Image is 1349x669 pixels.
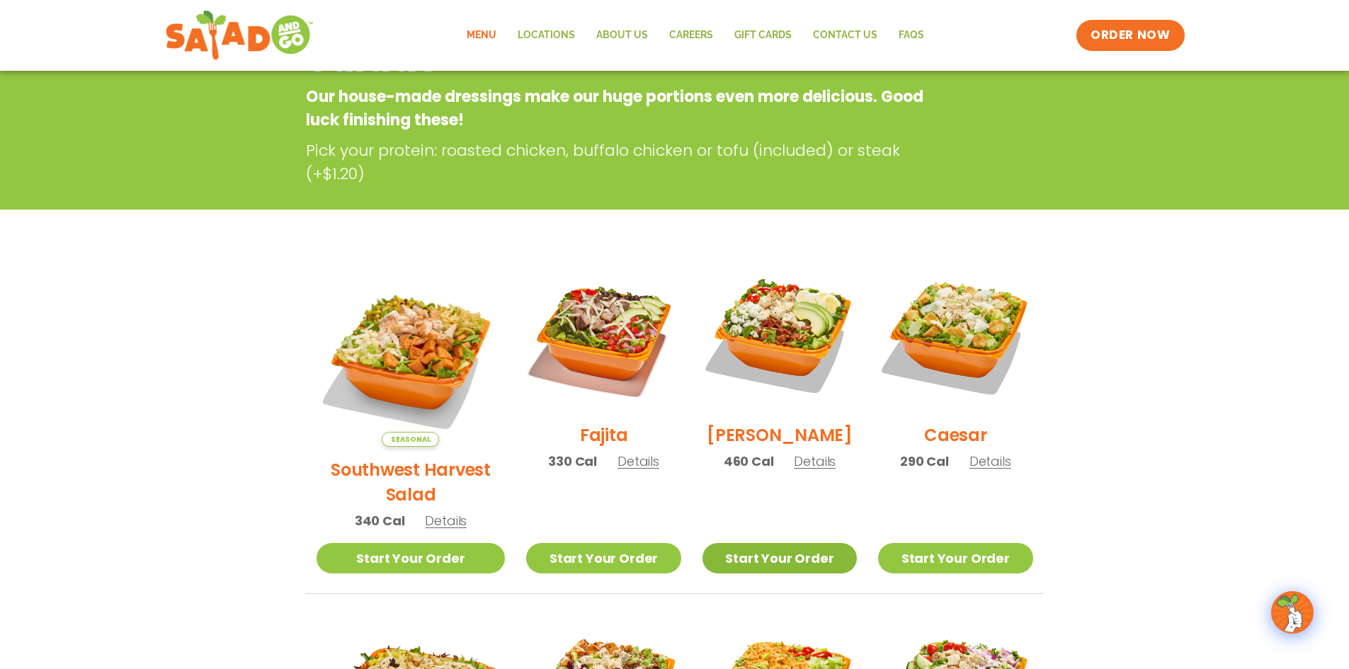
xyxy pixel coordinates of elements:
a: Start Your Order [526,543,681,573]
a: About Us [586,19,659,52]
a: Start Your Order [878,543,1032,573]
a: Contact Us [802,19,888,52]
h2: Southwest Harvest Salad [317,457,506,507]
p: Pick your protein: roasted chicken, buffalo chicken or tofu (included) or steak (+$1.20) [306,139,936,185]
span: 340 Cal [355,511,405,530]
span: Details [617,452,659,470]
h2: Fajita [580,423,628,447]
a: GIFT CARDS [724,19,802,52]
span: Details [794,452,836,470]
span: ORDER NOW [1091,27,1170,44]
nav: Menu [456,19,935,52]
img: Product photo for Southwest Harvest Salad [317,258,506,447]
h2: [PERSON_NAME] [707,423,853,447]
p: Our house-made dressings make our huge portions even more delicious. Good luck finishing these! [306,85,930,132]
span: Details [969,452,1011,470]
h2: Caesar [924,423,987,447]
span: 330 Cal [548,452,597,471]
a: ORDER NOW [1076,20,1184,51]
span: Details [425,512,467,530]
a: Menu [456,19,507,52]
span: 460 Cal [724,452,774,471]
span: Seasonal [382,432,439,447]
a: Start Your Order [317,543,506,573]
img: Product photo for Cobb Salad [702,258,857,412]
a: Careers [659,19,724,52]
img: Product photo for Fajita Salad [526,258,681,412]
img: new-SAG-logo-768×292 [165,7,314,64]
img: wpChatIcon [1273,593,1312,632]
a: FAQs [888,19,935,52]
a: Start Your Order [702,543,857,573]
a: Locations [507,19,586,52]
span: 290 Cal [900,452,949,471]
img: Product photo for Caesar Salad [878,258,1032,412]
